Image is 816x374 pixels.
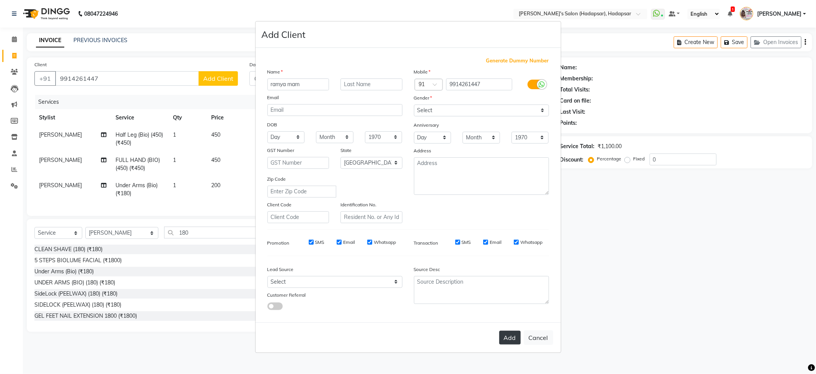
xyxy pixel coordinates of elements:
span: Generate Dummy Number [486,57,549,65]
label: Whatsapp [520,239,542,246]
label: Mobile [414,69,431,75]
label: Gender [414,95,432,101]
label: Client Code [267,201,292,208]
button: Add [499,331,521,345]
label: Transaction [414,240,438,247]
h4: Add Client [262,28,306,41]
label: Lead Source [267,266,294,273]
label: Promotion [267,240,290,247]
label: Customer Referral [267,292,306,299]
input: GST Number [267,157,329,169]
label: SMS [315,239,324,246]
input: Email [267,104,402,116]
label: Whatsapp [374,239,396,246]
input: Last Name [340,78,402,90]
label: Source Desc [414,266,440,273]
label: Name [267,69,283,75]
label: Identification No. [340,201,376,208]
label: SMS [462,239,471,246]
label: GST Number [267,147,295,154]
input: Enter Zip Code [267,186,336,198]
label: Address [414,147,432,154]
input: First Name [267,78,329,90]
input: Client Code [267,211,329,223]
label: State [340,147,352,154]
label: Zip Code [267,176,286,183]
button: Cancel [524,330,553,345]
label: Email [267,94,279,101]
label: Anniversary [414,122,439,129]
label: Email [490,239,502,246]
label: Email [343,239,355,246]
input: Resident No. or Any Id [340,211,402,223]
input: Mobile [446,78,512,90]
label: DOB [267,121,277,128]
